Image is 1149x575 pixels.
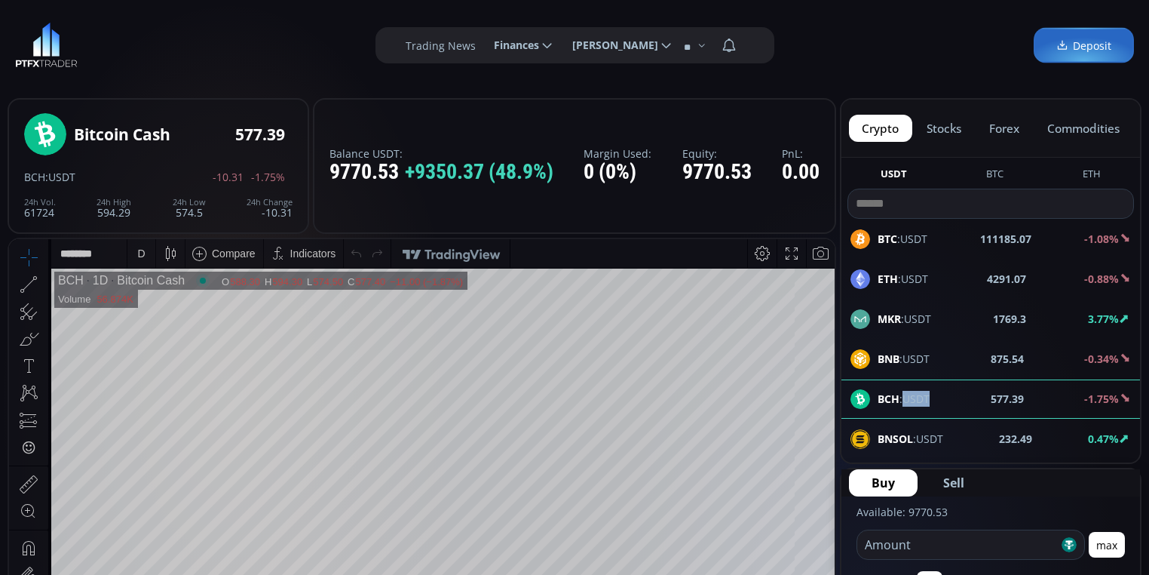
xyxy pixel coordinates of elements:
[49,54,81,66] div: Volume
[980,231,1031,247] b: 111185.07
[15,23,78,68] img: LOGO
[24,198,56,218] div: 61724
[914,115,975,142] button: stocks
[98,517,112,529] div: 3m
[406,38,476,54] label: Trading News
[682,148,752,159] label: Equity:
[298,37,304,48] div: L
[649,509,732,537] button: 18:29:40 (UTC)
[97,198,131,207] div: 24h High
[149,517,161,529] div: 5d
[773,517,787,529] div: log
[235,126,285,143] div: 577.39
[170,517,182,529] div: 1d
[213,171,244,183] span: -10.31
[1056,38,1111,54] span: Deposit
[584,161,651,184] div: 0 (0%)
[24,170,45,184] span: BCH
[782,161,820,184] div: 0.00
[213,37,221,48] div: O
[798,517,818,529] div: auto
[943,474,964,492] span: Sell
[405,161,553,184] span: +9350.37 (48.9%)
[878,352,899,366] b: BNB
[792,509,823,537] div: Toggle Auto Scale
[562,30,658,60] span: [PERSON_NAME]
[304,37,334,48] div: 574.50
[173,198,206,207] div: 24h Low
[1084,272,1119,286] b: -0.88%
[878,272,898,286] b: ETH
[878,312,901,326] b: MKR
[878,432,913,446] b: BNSOL
[878,271,928,287] span: :USDT
[202,509,226,537] div: Go to
[97,198,131,218] div: 594.29
[123,517,137,529] div: 1m
[849,469,918,497] button: Buy
[746,509,768,537] div: Toggle Percentage
[76,517,87,529] div: 1y
[1089,532,1125,558] button: max
[49,35,75,48] div: BCH
[1084,352,1119,366] b: -0.34%
[381,37,454,48] div: −11.00 (−1.87%)
[878,231,927,247] span: :USDT
[991,351,1024,367] b: 875.54
[221,37,251,48] div: 588.30
[654,517,727,529] span: 18:29:40 (UTC)
[251,171,285,183] span: -1.75%
[256,37,263,48] div: H
[74,126,170,143] div: Bitcoin Cash
[339,37,346,48] div: C
[329,161,553,184] div: 9770.53
[875,167,913,186] button: USDT
[682,161,752,184] div: 9770.53
[980,167,1010,186] button: BTC
[99,35,176,48] div: Bitcoin Cash
[584,148,651,159] label: Margin Used:
[1077,167,1107,186] button: ETH
[921,469,987,497] button: Sell
[75,35,99,48] div: 1D
[281,8,327,20] div: Indicators
[87,54,124,66] div: 56.874K
[1084,232,1119,246] b: -1.08%
[872,474,895,492] span: Buy
[878,232,897,246] b: BTC
[128,8,136,20] div: D
[1034,28,1134,63] a: Deposit
[878,351,930,367] span: :USDT
[768,509,792,537] div: Toggle Log Scale
[45,170,75,184] span: :USDT
[173,198,206,218] div: 574.5
[999,431,1032,447] b: 232.49
[203,8,247,20] div: Compare
[263,37,293,48] div: 594.30
[54,517,66,529] div: 5y
[856,505,948,519] label: Available: 9770.53
[187,35,201,48] div: Market open
[24,198,56,207] div: 24h Vol.
[987,271,1026,287] b: 4291.07
[993,311,1026,327] b: 1769.3
[247,198,293,218] div: -10.31
[1088,312,1119,326] b: 3.77%
[14,201,26,216] div: 
[782,148,820,159] label: PnL:
[247,198,293,207] div: 24h Change
[35,473,41,494] div: Hide Drawings Toolbar
[849,115,912,142] button: crypto
[329,148,553,159] label: Balance USDT:
[1088,432,1119,446] b: 0.47%
[878,431,943,447] span: :USDT
[878,311,931,327] span: :USDT
[1034,115,1132,142] button: commodities
[976,115,1033,142] button: forex
[483,30,539,60] span: Finances
[347,37,377,48] div: 577.40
